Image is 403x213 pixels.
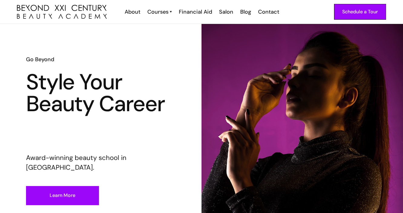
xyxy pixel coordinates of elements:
[17,5,107,19] a: home
[175,8,215,16] a: Financial Aid
[179,8,212,16] div: Financial Aid
[26,71,175,115] h1: Style Your Beauty Career
[219,8,233,16] div: Salon
[258,8,279,16] div: Contact
[26,55,175,63] h6: Go Beyond
[240,8,251,16] div: Blog
[147,8,172,16] a: Courses
[215,8,236,16] a: Salon
[254,8,282,16] a: Contact
[342,8,378,16] div: Schedule a Tour
[26,153,175,172] p: Award-winning beauty school in [GEOGRAPHIC_DATA].
[26,186,99,205] a: Learn More
[17,5,107,19] img: beyond 21st century beauty academy logo
[236,8,254,16] a: Blog
[125,8,140,16] div: About
[147,8,169,16] div: Courses
[334,4,386,20] a: Schedule a Tour
[121,8,143,16] a: About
